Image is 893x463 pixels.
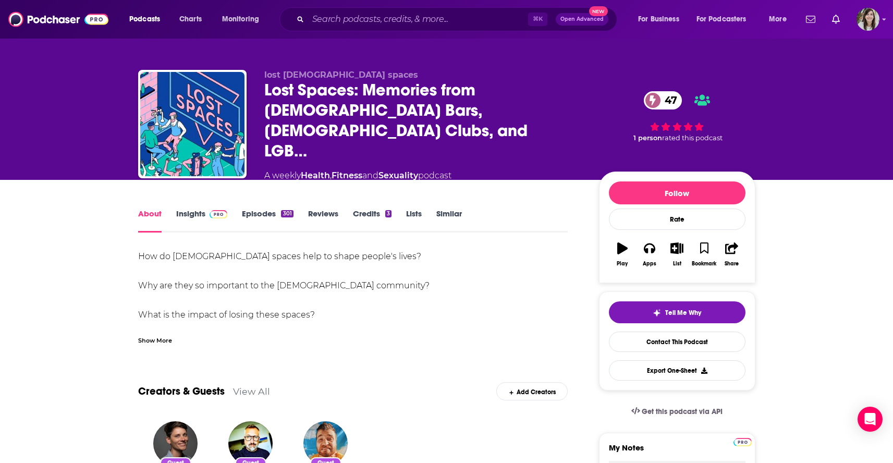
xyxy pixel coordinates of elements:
[636,236,663,273] button: Apps
[138,209,162,233] a: About
[362,170,378,180] span: and
[718,236,745,273] button: Share
[643,261,656,267] div: Apps
[609,443,745,461] label: My Notes
[242,209,293,233] a: Episodes301
[560,17,604,22] span: Open Advanced
[332,170,362,180] a: Fitness
[173,11,208,28] a: Charts
[609,236,636,273] button: Play
[654,91,682,109] span: 47
[233,386,270,397] a: View All
[210,210,228,218] img: Podchaser Pro
[733,438,752,446] img: Podchaser Pro
[691,236,718,273] button: Bookmark
[857,8,879,31] span: Logged in as devinandrade
[308,209,338,233] a: Reviews
[663,236,690,273] button: List
[609,209,745,230] div: Rate
[633,134,662,142] span: 1 person
[496,382,568,400] div: Add Creators
[589,6,608,16] span: New
[138,385,225,398] a: Creators & Guests
[308,11,528,28] input: Search podcasts, credits, & more...
[828,10,844,28] a: Show notifications dropdown
[857,8,879,31] img: User Profile
[599,70,755,163] div: 47 1 personrated this podcast
[385,210,392,217] div: 3
[802,10,819,28] a: Show notifications dropdown
[179,12,202,27] span: Charts
[690,11,762,28] button: open menu
[769,12,787,27] span: More
[264,70,418,80] span: lost [DEMOGRAPHIC_DATA] spaces
[140,72,244,176] img: Lost Spaces: Memories from Gay Bars, Lesbian Clubs, and LGBTQ+ Parties
[129,12,160,27] span: Podcasts
[642,407,723,416] span: Get this podcast via API
[215,11,273,28] button: open menu
[528,13,547,26] span: ⌘ K
[631,11,692,28] button: open menu
[176,209,228,233] a: InsightsPodchaser Pro
[673,261,681,267] div: List
[609,360,745,381] button: Export One-Sheet
[857,8,879,31] button: Show profile menu
[609,181,745,204] button: Follow
[696,12,747,27] span: For Podcasters
[617,261,628,267] div: Play
[725,261,739,267] div: Share
[406,209,422,233] a: Lists
[653,309,661,317] img: tell me why sparkle
[662,134,723,142] span: rated this podcast
[556,13,608,26] button: Open AdvancedNew
[609,301,745,323] button: tell me why sparkleTell Me Why
[122,11,174,28] button: open menu
[858,407,883,432] div: Open Intercom Messenger
[638,12,679,27] span: For Business
[378,170,418,180] a: Sexuality
[665,309,701,317] span: Tell Me Why
[289,7,627,31] div: Search podcasts, credits, & more...
[762,11,800,28] button: open menu
[301,170,330,180] a: Health
[8,9,108,29] img: Podchaser - Follow, Share and Rate Podcasts
[222,12,259,27] span: Monitoring
[264,169,451,182] div: A weekly podcast
[330,170,332,180] span: ,
[281,210,293,217] div: 301
[644,91,682,109] a: 47
[733,436,752,446] a: Pro website
[353,209,392,233] a: Credits3
[692,261,716,267] div: Bookmark
[436,209,462,233] a: Similar
[609,332,745,352] a: Contact This Podcast
[623,399,731,424] a: Get this podcast via API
